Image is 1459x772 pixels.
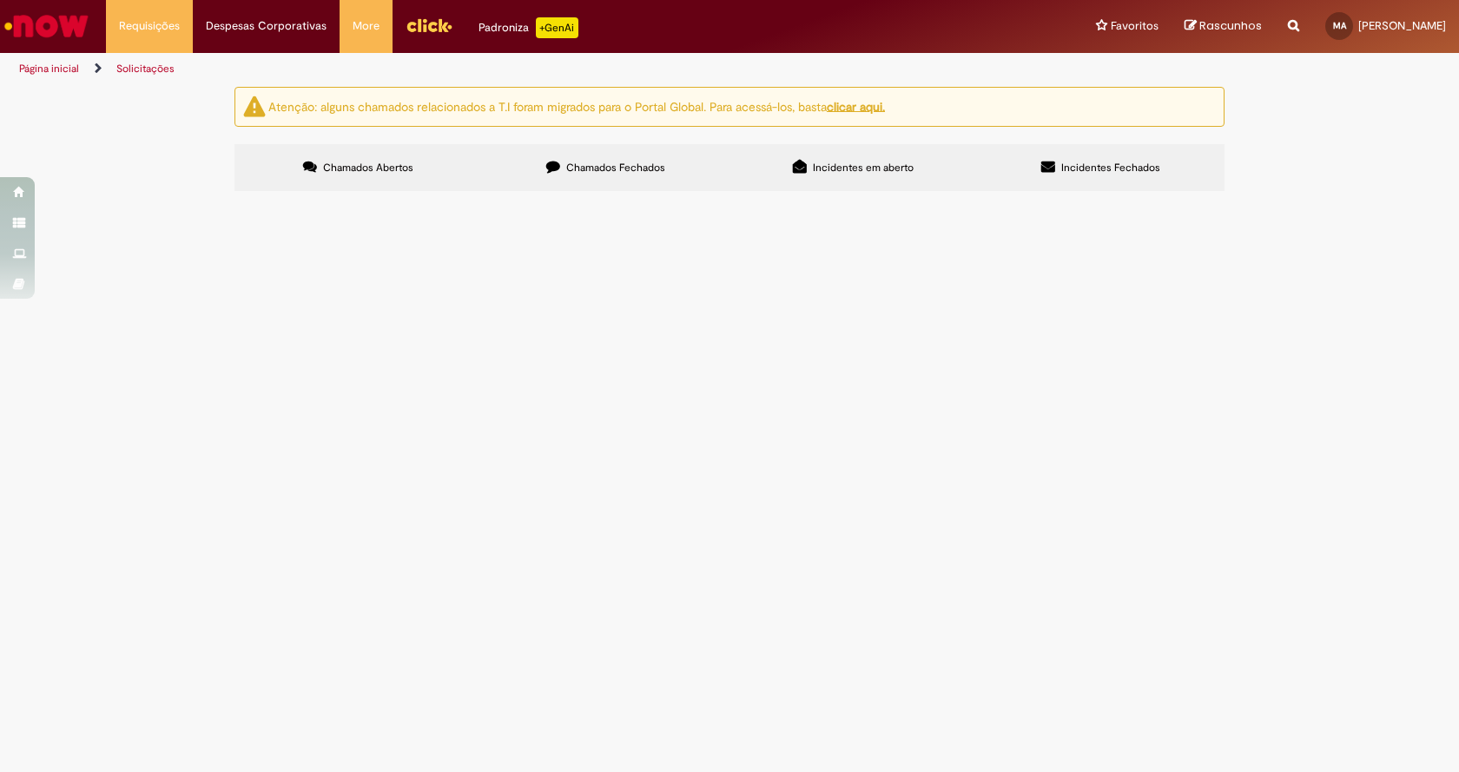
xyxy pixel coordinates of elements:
[1111,17,1159,35] span: Favoritos
[206,17,327,35] span: Despesas Corporativas
[566,161,665,175] span: Chamados Fechados
[406,12,452,38] img: click_logo_yellow_360x200.png
[1185,18,1262,35] a: Rascunhos
[813,161,914,175] span: Incidentes em aberto
[1333,20,1346,31] span: MA
[479,17,578,38] div: Padroniza
[268,98,885,114] ng-bind-html: Atenção: alguns chamados relacionados a T.I foram migrados para o Portal Global. Para acessá-los,...
[827,98,885,114] a: clicar aqui.
[2,9,91,43] img: ServiceNow
[1199,17,1262,34] span: Rascunhos
[13,53,960,85] ul: Trilhas de página
[1358,18,1446,33] span: [PERSON_NAME]
[19,62,79,76] a: Página inicial
[116,62,175,76] a: Solicitações
[119,17,180,35] span: Requisições
[1061,161,1160,175] span: Incidentes Fechados
[323,161,413,175] span: Chamados Abertos
[536,17,578,38] p: +GenAi
[353,17,380,35] span: More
